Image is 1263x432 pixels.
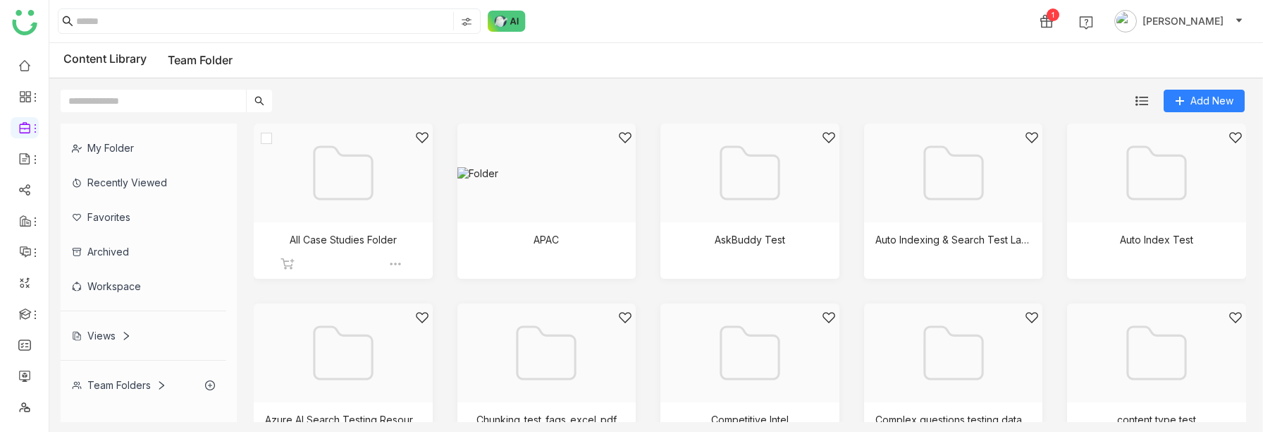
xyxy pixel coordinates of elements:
[72,379,166,391] div: Team Folders
[1047,8,1059,21] div: 1
[281,257,295,271] img: add_to_share_grey.svg
[511,318,581,388] img: Folder
[61,234,226,269] div: Archived
[1120,234,1193,246] div: Auto Index Test
[488,11,526,32] img: ask-buddy-normal.svg
[1142,13,1224,29] span: [PERSON_NAME]
[1079,16,1093,30] img: help.svg
[61,131,226,165] div: My Folder
[12,10,37,35] img: logo
[1190,93,1233,109] span: Add New
[875,414,1032,426] div: Complex questions testing database
[461,16,472,28] img: search-type.svg
[72,330,131,342] div: Views
[534,234,559,246] div: APAC
[61,165,226,200] div: Recently Viewed
[1111,10,1246,32] button: [PERSON_NAME]
[388,257,402,271] img: more-options.svg
[1164,90,1245,112] button: Add New
[168,53,233,67] a: Team Folder
[711,414,789,426] div: Competitive Intel
[1114,10,1137,32] img: avatar
[61,200,226,234] div: Favorites
[61,269,226,304] div: Workspace
[715,138,785,208] img: Folder
[1121,318,1192,388] img: Folder
[63,52,233,69] div: Content Library
[457,167,636,179] img: Folder
[875,234,1032,246] div: Auto Indexing & Search Test Latest
[918,138,989,208] img: Folder
[1121,138,1192,208] img: Folder
[308,318,378,388] img: Folder
[1135,95,1148,107] img: list.svg
[715,234,785,246] div: AskBuddy Test
[265,414,421,426] div: Azure AI Search Testing Resources
[715,318,785,388] img: Folder
[476,414,617,426] div: Chunking_test_faqs_excel_pdf
[1117,414,1196,426] div: content type test
[918,318,989,388] img: Folder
